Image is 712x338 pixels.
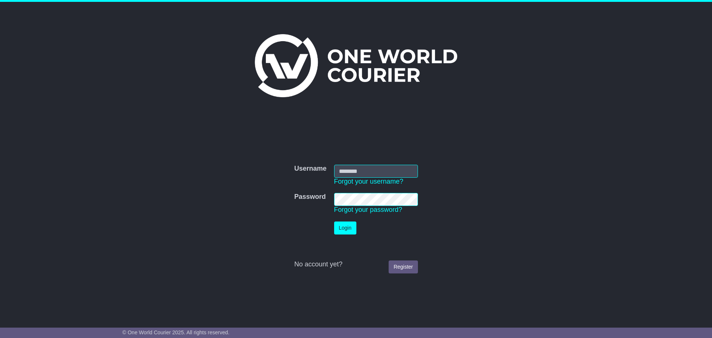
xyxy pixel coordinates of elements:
span: © One World Courier 2025. All rights reserved. [122,329,230,335]
a: Forgot your password? [334,206,402,213]
label: Username [294,165,326,173]
a: Register [389,260,418,273]
div: No account yet? [294,260,418,269]
button: Login [334,221,356,234]
img: One World [255,34,457,97]
a: Forgot your username? [334,178,403,185]
label: Password [294,193,326,201]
